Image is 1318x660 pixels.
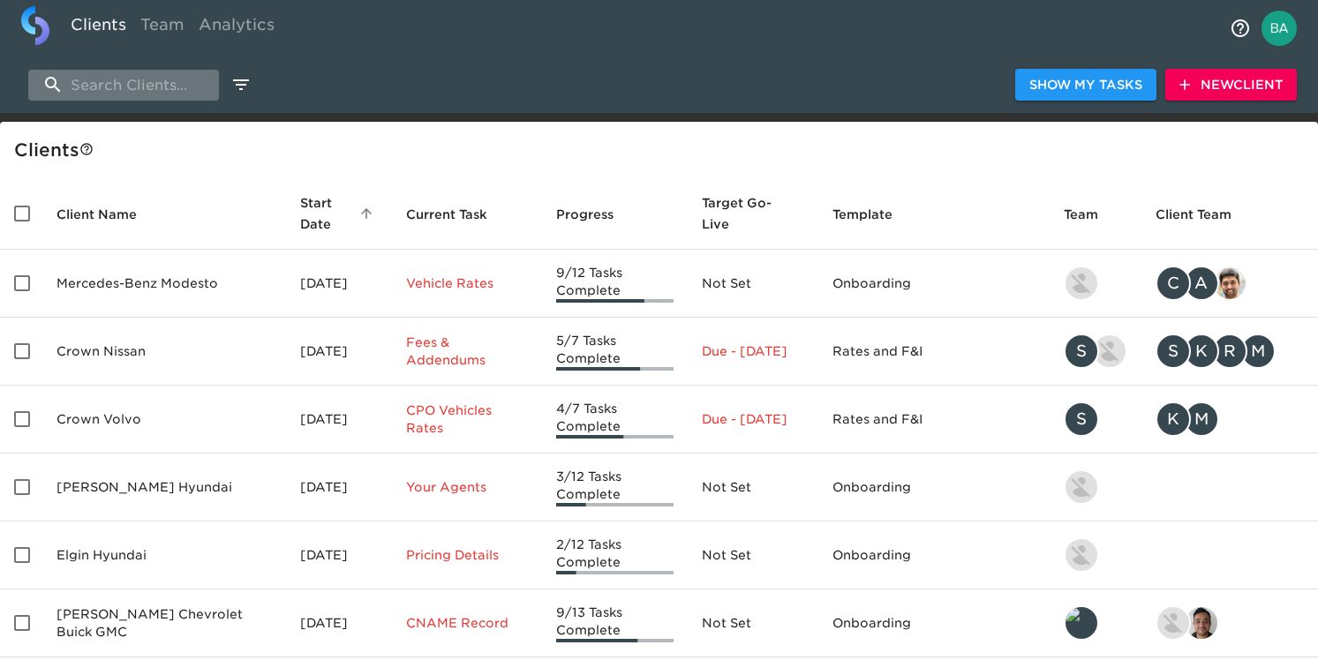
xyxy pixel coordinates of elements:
td: 5/7 Tasks Complete [542,318,688,386]
td: 2/12 Tasks Complete [542,521,688,589]
div: savannah@roadster.com, austin@roadster.com [1064,334,1127,369]
svg: This is a list of all of your clients and clients shared with you [79,142,94,156]
div: A [1184,266,1219,301]
a: Team [133,6,192,49]
div: nikko.foster@roadster.com, sai@simplemnt.com [1156,605,1304,641]
span: Current Task [406,204,510,225]
td: Mercedes-Benz Modesto [42,250,286,318]
div: C [1156,266,1191,301]
td: 3/12 Tasks Complete [542,454,688,521]
input: search [28,70,219,101]
img: kevin.lo@roadster.com [1066,471,1097,503]
div: S [1064,334,1099,369]
td: Elgin Hyundai [42,521,286,589]
img: logo [21,6,49,45]
div: kevin.lo@roadster.com [1064,537,1127,573]
span: New Client [1179,74,1283,96]
p: Due - [DATE] [702,342,804,360]
td: 9/13 Tasks Complete [542,589,688,657]
div: kwilson@crowncars.com, mcooley@crowncars.com [1156,401,1304,437]
p: Fees & Addendums [406,334,528,369]
span: Start Date [300,192,379,235]
div: K [1184,334,1219,369]
img: kevin.lo@roadster.com [1066,267,1097,299]
span: Show My Tasks [1029,74,1142,96]
td: Onboarding [818,589,1050,657]
td: [DATE] [286,454,393,521]
button: edit [226,70,256,100]
div: Client s [14,136,1311,164]
td: Onboarding [818,454,1050,521]
button: NewClient [1165,69,1297,101]
span: Template [832,204,915,225]
td: 9/12 Tasks Complete [542,250,688,318]
td: [PERSON_NAME] Hyundai [42,454,286,521]
img: leland@roadster.com [1066,607,1097,639]
button: Show My Tasks [1015,69,1156,101]
td: 4/7 Tasks Complete [542,386,688,454]
div: kevin.lo@roadster.com [1064,469,1127,505]
span: Team [1064,204,1121,225]
span: Progress [556,204,636,225]
div: K [1156,401,1191,437]
span: Client Team [1156,204,1254,225]
img: austin@roadster.com [1094,335,1126,367]
img: kevin.lo@roadster.com [1066,539,1097,571]
div: S [1064,401,1099,437]
div: kevin.lo@roadster.com [1064,266,1127,301]
td: Onboarding [818,521,1050,589]
p: Your Agents [406,478,528,496]
td: [PERSON_NAME] Chevrolet Buick GMC [42,589,286,657]
p: Pricing Details [406,546,528,564]
td: [DATE] [286,386,393,454]
a: Clients [64,6,133,49]
div: savannah@roadster.com [1064,401,1127,437]
td: Not Set [688,250,818,318]
img: sandeep@simplemnt.com [1214,267,1246,299]
span: Current Task [406,204,487,225]
td: Not Set [688,521,818,589]
p: Vehicle Rates [406,274,528,292]
div: R [1212,334,1247,369]
td: Rates and F&I [818,386,1050,454]
span: Calculated based on the start date and the duration of all Tasks contained in this Hub. [702,192,781,235]
p: Due - [DATE] [702,410,804,428]
td: [DATE] [286,250,393,318]
a: Analytics [192,6,282,49]
td: [DATE] [286,318,393,386]
div: sparent@crowncars.com, kwilson@crowncars.com, rrobins@crowncars.com, mcooley@crowncars.com [1156,334,1304,369]
img: nikko.foster@roadster.com [1157,607,1189,639]
td: Crown Volvo [42,386,286,454]
button: notifications [1219,7,1262,49]
span: Target Go-Live [702,192,804,235]
td: [DATE] [286,521,393,589]
span: Client Name [56,204,160,225]
div: M [1184,401,1219,437]
td: Rates and F&I [818,318,1050,386]
img: sai@simplemnt.com [1186,607,1217,639]
p: CNAME Record [406,614,528,632]
div: S [1156,334,1191,369]
div: leland@roadster.com [1064,605,1127,641]
td: Crown Nissan [42,318,286,386]
div: clayton.mandel@roadster.com, angelique.nurse@roadster.com, sandeep@simplemnt.com [1156,266,1304,301]
p: CPO Vehicles Rates [406,401,528,437]
td: Not Set [688,589,818,657]
td: Onboarding [818,250,1050,318]
div: M [1240,334,1276,369]
img: Profile [1262,11,1297,46]
td: [DATE] [286,589,393,657]
td: Not Set [688,454,818,521]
